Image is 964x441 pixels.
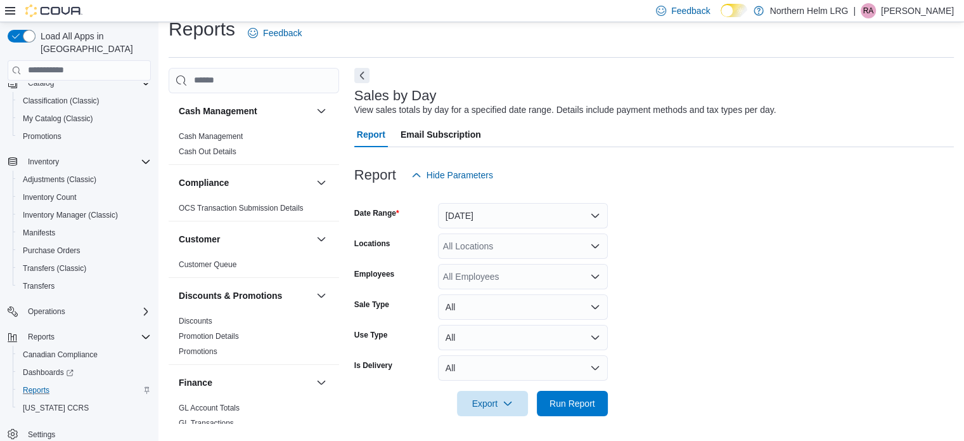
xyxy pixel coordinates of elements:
[18,383,151,398] span: Reports
[23,174,96,185] span: Adjustments (Classic)
[28,157,59,167] span: Inventory
[18,243,151,258] span: Purchase Orders
[881,3,954,18] p: [PERSON_NAME]
[314,375,329,390] button: Finance
[18,243,86,258] a: Purchase Orders
[18,365,151,380] span: Dashboards
[179,289,282,302] h3: Discounts & Promotions
[13,364,156,381] a: Dashboards
[169,201,339,221] div: Compliance
[18,207,123,223] a: Inventory Manager (Classic)
[179,147,236,157] span: Cash Out Details
[853,3,856,18] p: |
[179,403,240,413] span: GL Account Totals
[721,17,721,18] span: Dark Mode
[314,175,329,190] button: Compliance
[179,105,311,117] button: Cash Management
[179,233,220,246] h3: Customer
[179,376,212,389] h3: Finance
[23,281,55,291] span: Transfers
[23,350,98,360] span: Canadian Compliance
[354,68,370,83] button: Next
[590,272,600,282] button: Open list of options
[549,397,595,410] span: Run Report
[18,190,151,205] span: Inventory Count
[18,111,98,126] a: My Catalog (Classic)
[18,225,60,240] a: Manifests
[590,241,600,251] button: Open list of options
[179,316,212,326] span: Discounts
[438,294,608,320] button: All
[537,391,608,416] button: Run Report
[3,74,156,92] button: Catalog
[179,346,217,357] span: Promotions
[3,303,156,320] button: Operations
[357,122,385,147] span: Report
[179,176,311,189] button: Compliance
[18,400,151,416] span: Washington CCRS
[354,88,437,103] h3: Sales by Day
[179,331,239,341] span: Promotion Details
[3,328,156,346] button: Reports
[23,329,60,345] button: Reports
[23,76,59,91] button: Catalog
[23,367,74,378] span: Dashboards
[179,203,304,213] span: OCS Transaction Submission Details
[18,400,94,416] a: [US_STATE] CCRS
[13,128,156,145] button: Promotions
[13,171,156,188] button: Adjustments (Classic)
[13,242,156,260] button: Purchase Orders
[169,16,235,42] h1: Reports
[23,329,151,345] span: Reports
[179,317,212,326] a: Discounts
[354,299,389,310] label: Sale Type
[169,313,339,364] div: Discounts & Promotions
[13,381,156,399] button: Reports
[23,304,70,319] button: Operations
[28,430,55,440] span: Settings
[18,383,55,398] a: Reports
[25,4,82,17] img: Cova
[861,3,876,18] div: Rhiannon Adams
[179,132,243,141] a: Cash Management
[18,172,151,187] span: Adjustments (Classic)
[23,192,77,202] span: Inventory Count
[354,208,399,218] label: Date Range
[13,224,156,242] button: Manifests
[18,365,79,380] a: Dashboards
[169,129,339,164] div: Cash Management
[314,288,329,303] button: Discounts & Promotions
[23,228,55,238] span: Manifests
[314,103,329,119] button: Cash Management
[13,277,156,295] button: Transfers
[863,3,874,18] span: RA
[23,210,118,220] span: Inventory Manager (Classic)
[179,419,234,428] a: GL Transactions
[3,153,156,171] button: Inventory
[354,269,394,279] label: Employees
[23,76,151,91] span: Catalog
[13,188,156,206] button: Inventory Count
[169,257,339,277] div: Customer
[18,279,60,294] a: Transfers
[401,122,481,147] span: Email Subscription
[18,279,151,294] span: Transfers
[35,30,151,55] span: Load All Apps in [GEOGRAPHIC_DATA]
[13,92,156,110] button: Classification (Classic)
[23,385,49,395] span: Reports
[457,391,528,416] button: Export
[18,261,151,276] span: Transfers (Classic)
[23,96,100,106] span: Classification (Classic)
[179,233,311,246] button: Customer
[354,360,392,371] label: Is Delivery
[18,347,151,362] span: Canadian Compliance
[18,93,151,109] span: Classification (Classic)
[13,110,156,128] button: My Catalog (Classic)
[18,172,101,187] a: Adjustments (Classic)
[354,239,390,249] label: Locations
[438,355,608,381] button: All
[406,162,498,188] button: Hide Parameters
[179,418,234,428] span: GL Transactions
[18,347,103,362] a: Canadian Compliance
[179,376,311,389] button: Finance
